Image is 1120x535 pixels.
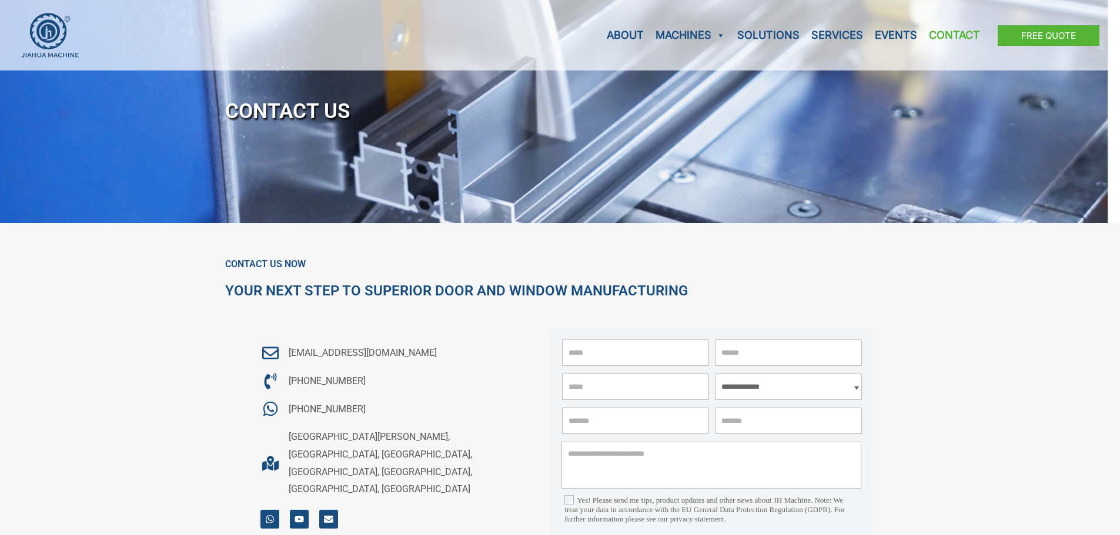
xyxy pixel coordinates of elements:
[21,12,79,58] img: JH Aluminium Window & Door Processing Machines
[260,372,510,390] a: [PHONE_NUMBER]
[562,339,709,366] input: *Name
[225,258,895,270] h6: Contact Us Now
[260,401,510,418] a: [PHONE_NUMBER]
[562,408,709,434] input: Company
[286,428,510,498] span: [GEOGRAPHIC_DATA][PERSON_NAME], [GEOGRAPHIC_DATA], [GEOGRAPHIC_DATA], [GEOGRAPHIC_DATA], [GEOGRAP...
[225,92,895,130] h1: CONTACT US
[715,374,862,400] select: *Machine Type
[260,344,510,362] a: [EMAIL_ADDRESS][DOMAIN_NAME]
[286,401,366,418] span: [PHONE_NUMBER]
[286,372,366,390] span: [PHONE_NUMBER]
[286,344,437,362] span: [EMAIL_ADDRESS][DOMAIN_NAME]
[715,408,862,434] input: Country
[225,282,895,300] h2: Your Next Step to Superior Door and Window Manufacturing
[998,25,1099,46] a: Free Quote
[715,339,862,366] input: *Email
[564,496,852,524] label: Yes! Please send me tips, product updates and other news about JH Machine. Note: We treat your da...
[562,374,709,400] input: Phone
[561,442,861,489] textarea: Please enter message here
[564,495,574,504] input: Yes! Please send me tips, product updates and other news about JH Machine. Note: We treat your da...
